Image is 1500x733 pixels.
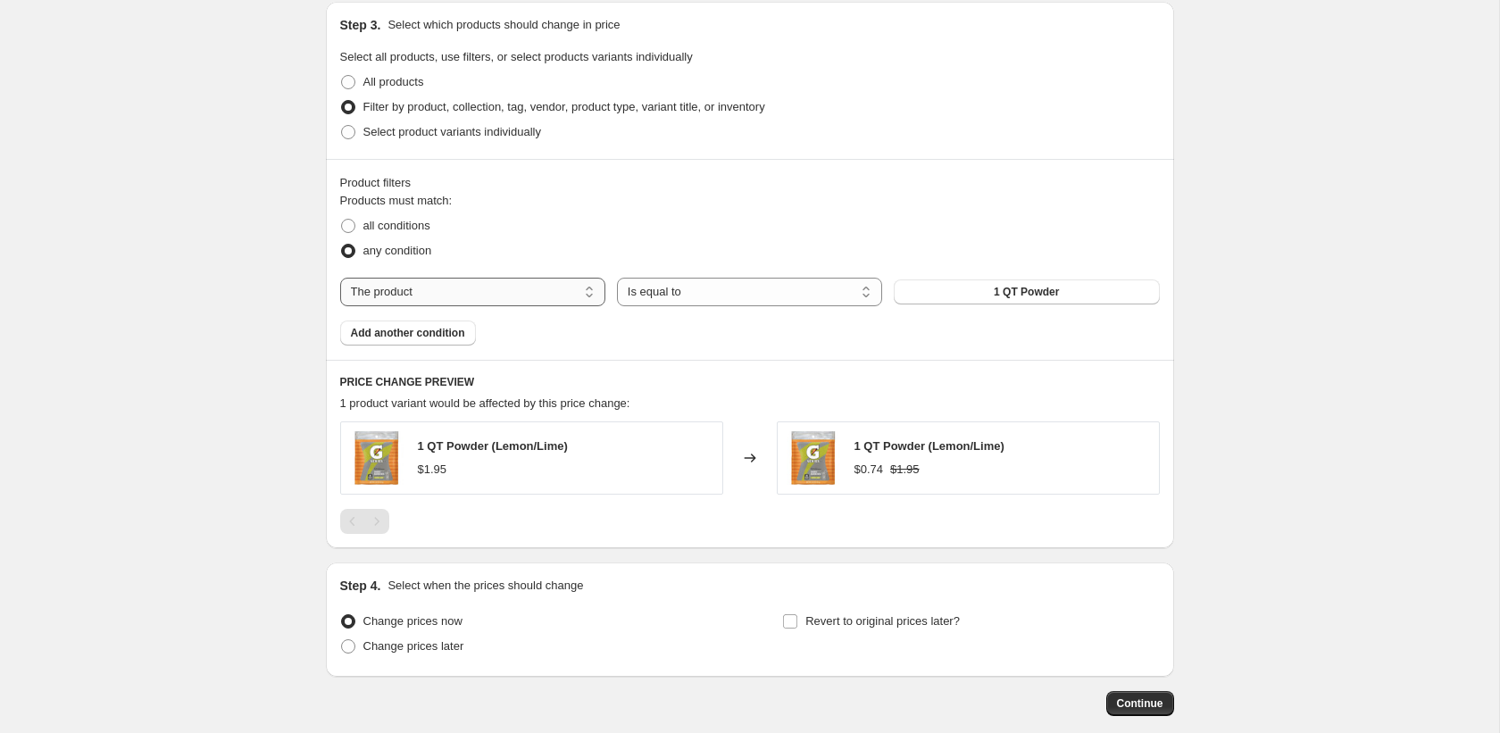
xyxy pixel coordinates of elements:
[340,50,693,63] span: Select all products, use filters, or select products variants individually
[340,16,381,34] h2: Step 3.
[994,285,1059,299] span: 1 QT Powder
[363,614,462,628] span: Change prices now
[340,577,381,595] h2: Step 4.
[854,439,1004,453] span: 1 QT Powder (Lemon/Lime)
[418,439,568,453] span: 1 QT Powder (Lemon/Lime)
[363,100,765,113] span: Filter by product, collection, tag, vendor, product type, variant title, or inventory
[1117,696,1163,711] span: Continue
[418,461,447,479] div: $1.95
[340,174,1160,192] div: Product filters
[1106,691,1174,716] button: Continue
[387,577,583,595] p: Select when the prices should change
[363,219,430,232] span: all conditions
[340,509,389,534] nav: Pagination
[351,326,465,340] span: Add another condition
[805,614,960,628] span: Revert to original prices later?
[340,321,476,346] button: Add another condition
[387,16,620,34] p: Select which products should change in price
[350,431,404,485] img: 790290a_80x.jpg
[363,639,464,653] span: Change prices later
[363,75,424,88] span: All products
[363,244,432,257] span: any condition
[854,461,884,479] div: $0.74
[787,431,840,485] img: 790290a_80x.jpg
[340,375,1160,389] h6: PRICE CHANGE PREVIEW
[340,194,453,207] span: Products must match:
[890,461,920,479] strike: $1.95
[363,125,541,138] span: Select product variants individually
[340,396,630,410] span: 1 product variant would be affected by this price change:
[894,279,1159,304] button: 1 QT Powder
